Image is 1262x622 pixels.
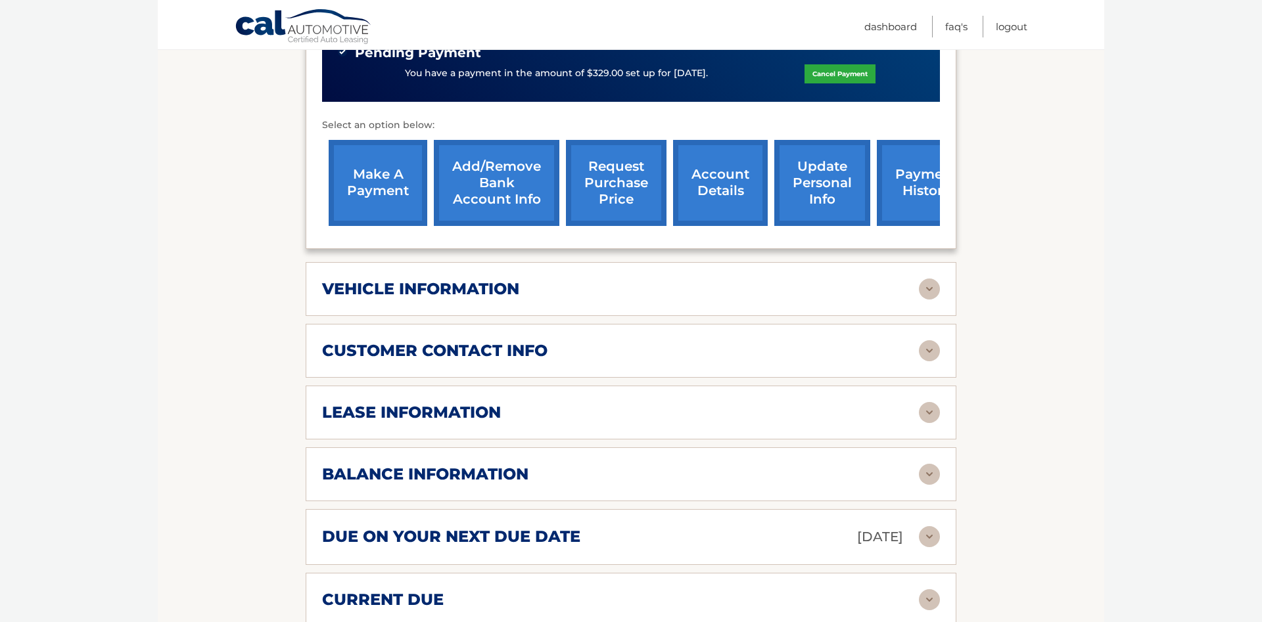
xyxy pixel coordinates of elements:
[877,140,975,226] a: payment history
[322,464,528,484] h2: balance information
[996,16,1027,37] a: Logout
[322,118,940,133] p: Select an option below:
[322,403,501,422] h2: lease information
[235,9,373,47] a: Cal Automotive
[405,66,708,81] p: You have a payment in the amount of $329.00 set up for [DATE].
[919,402,940,423] img: accordion-rest.svg
[566,140,666,226] a: request purchase price
[774,140,870,226] a: update personal info
[329,140,427,226] a: make a payment
[338,47,347,56] img: check-green.svg
[919,278,940,300] img: accordion-rest.svg
[945,16,968,37] a: FAQ's
[919,340,940,361] img: accordion-rest.svg
[919,464,940,485] img: accordion-rest.svg
[355,45,481,61] span: Pending Payment
[864,16,917,37] a: Dashboard
[805,64,876,83] a: Cancel Payment
[322,527,580,546] h2: due on your next due date
[673,140,768,226] a: account details
[322,341,548,361] h2: customer contact info
[919,526,940,547] img: accordion-rest.svg
[857,525,903,548] p: [DATE]
[322,279,519,299] h2: vehicle information
[919,589,940,610] img: accordion-rest.svg
[322,590,444,610] h2: current due
[434,140,559,226] a: Add/Remove bank account info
